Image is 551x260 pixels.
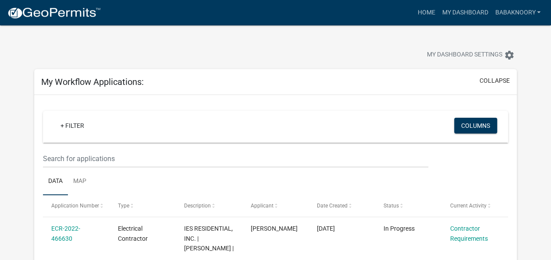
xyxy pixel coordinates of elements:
[438,4,491,21] a: My Dashboard
[317,203,348,209] span: Date Created
[384,203,399,209] span: Status
[480,76,510,85] button: collapse
[414,4,438,21] a: Home
[375,195,442,216] datatable-header-cell: Status
[176,195,242,216] datatable-header-cell: Description
[317,225,335,232] span: 08/20/2025
[242,195,309,216] datatable-header-cell: Applicant
[184,203,211,209] span: Description
[427,50,502,60] span: My Dashboard Settings
[384,225,415,232] span: In Progress
[109,195,176,216] datatable-header-cell: Type
[504,50,515,60] i: settings
[51,203,99,209] span: Application Number
[118,203,129,209] span: Type
[251,225,298,232] span: Babak Noory
[51,225,80,242] a: ECR-2022-466630
[184,225,234,252] span: IES RESIDENTIAL, INC. | Babak Noory |
[251,203,274,209] span: Applicant
[441,195,508,216] datatable-header-cell: Current Activity
[454,118,497,134] button: Columns
[43,150,428,168] input: Search for applications
[41,77,144,87] h5: My Workflow Applications:
[309,195,375,216] datatable-header-cell: Date Created
[450,225,487,242] a: Contractor Requirements
[68,168,92,196] a: Map
[43,195,110,216] datatable-header-cell: Application Number
[450,203,486,209] span: Current Activity
[53,118,91,134] a: + Filter
[43,168,68,196] a: Data
[118,225,148,242] span: Electrical Contractor
[491,4,544,21] a: BabakNoory
[420,46,522,63] button: My Dashboard Settingssettings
